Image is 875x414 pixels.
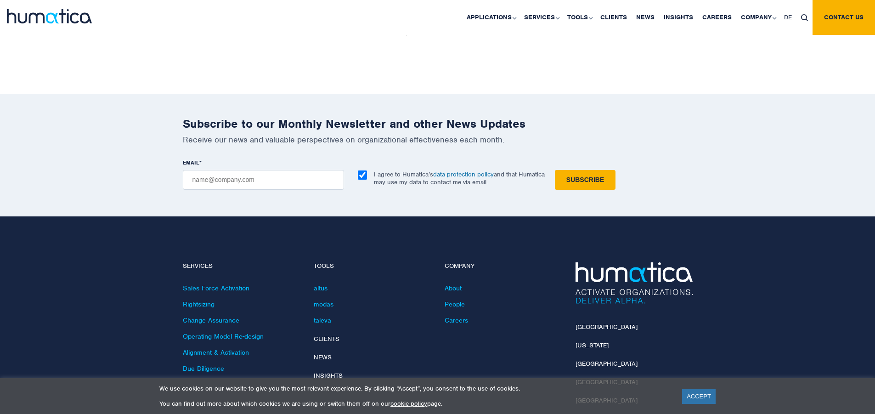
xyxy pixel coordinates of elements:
[801,14,808,21] img: search_icon
[576,323,638,331] a: [GEOGRAPHIC_DATA]
[7,9,92,23] img: logo
[159,385,671,392] p: We use cookies on our website to give you the most relevant experience. By clicking “Accept”, you...
[314,262,431,270] h4: Tools
[183,364,224,373] a: Due Diligence
[682,389,716,404] a: ACCEPT
[183,135,693,145] p: Receive our news and valuable perspectives on organizational effectiveness each month.
[445,300,465,308] a: People
[314,300,333,308] a: modas
[314,316,331,324] a: taleva
[314,284,327,292] a: altus
[183,262,300,270] h4: Services
[390,400,427,408] a: cookie policy
[183,300,215,308] a: Rightsizing
[358,170,367,180] input: I agree to Humatica’sdata protection policyand that Humatica may use my data to contact me via em...
[314,372,343,380] a: Insights
[445,316,468,324] a: Careers
[183,316,239,324] a: Change Assurance
[314,335,339,343] a: Clients
[183,117,693,131] h2: Subscribe to our Monthly Newsletter and other News Updates
[784,13,792,21] span: DE
[555,170,615,190] input: Subscribe
[183,332,264,340] a: Operating Model Re-design
[314,353,332,361] a: News
[445,262,562,270] h4: Company
[576,262,693,304] img: Humatica
[445,284,462,292] a: About
[576,341,609,349] a: [US_STATE]
[183,348,249,357] a: Alignment & Activation
[183,170,344,190] input: name@company.com
[374,170,545,186] p: I agree to Humatica’s and that Humatica may use my data to contact me via email.
[433,170,494,178] a: data protection policy
[159,400,671,408] p: You can find out more about which cookies we are using or switch them off on our page.
[576,360,638,368] a: [GEOGRAPHIC_DATA]
[183,284,249,292] a: Sales Force Activation
[183,159,199,166] span: EMAIL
